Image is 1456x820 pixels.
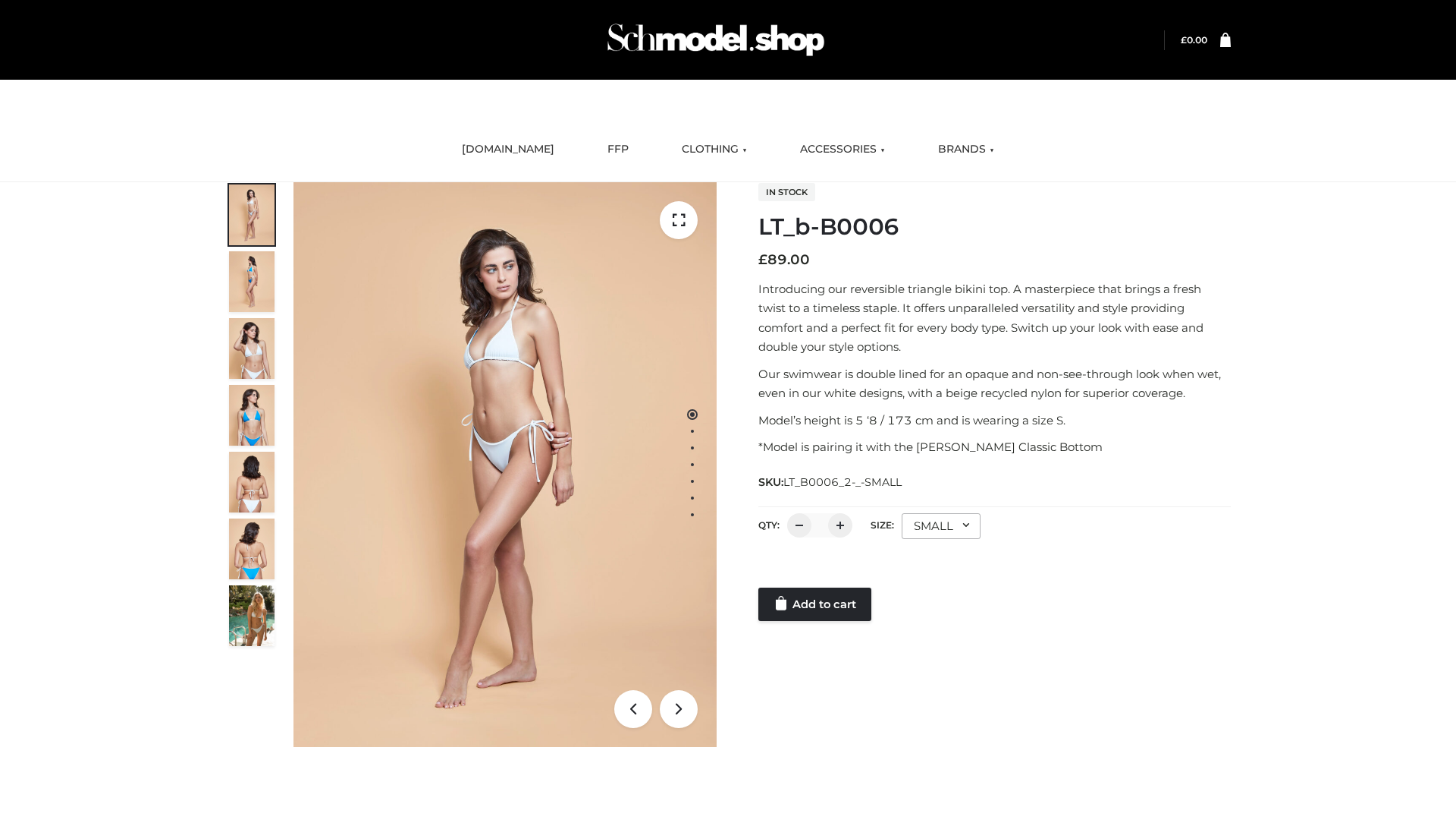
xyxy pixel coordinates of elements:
[229,452,275,512] img: ArielClassicBikiniTop_CloudNine_AzureSky_OW114ECO_7-scaled.jpg
[229,184,275,245] img: ArielClassicBikiniTop_CloudNine_AzureSky_OW114ECO_1-scaled.jpg
[450,133,566,166] a: [DOMAIN_NAME]
[758,251,767,268] span: £
[229,251,275,312] img: ArielClassicBikiniTop_CloudNine_AzureSky_OW114ECO_2-scaled.jpg
[596,133,640,166] a: FFP
[758,364,1231,403] p: Our swimwear is double lined for an opaque and non-see-through look when wet, even in our white d...
[902,513,981,539] div: SMALL
[758,213,1231,241] h1: LT_b-B0006
[229,519,275,579] img: ArielClassicBikiniTop_CloudNine_AzureSky_OW114ECO_8-scaled.jpg
[1181,34,1187,46] span: £
[758,279,1231,357] p: Introducing our reversible triangle bikini top. A masterpiece that brings a fresh twist to a time...
[871,519,894,531] label: Size:
[758,588,871,621] a: Add to cart
[293,182,717,747] img: ArielClassicBikiniTop_CloudNine_AzureSky_OW114ECO_1
[789,133,896,166] a: ACCESSORIES
[758,437,1231,457] p: *Model is pairing it with the [PERSON_NAME] Classic Bottom
[1181,34,1207,46] bdi: 0.00
[758,183,815,201] span: In stock
[783,475,902,489] span: LT_B0006_2-_-SMALL
[229,318,275,379] img: ArielClassicBikiniTop_CloudNine_AzureSky_OW114ECO_3-scaled.jpg
[758,251,810,268] bdi: 89.00
[670,133,758,166] a: CLOTHING
[229,385,275,446] img: ArielClassicBikiniTop_CloudNine_AzureSky_OW114ECO_4-scaled.jpg
[1181,34,1207,46] a: £0.00
[229,585,275,646] img: Arieltop_CloudNine_AzureSky2.jpg
[758,519,780,531] label: QTY:
[927,133,1006,166] a: BRANDS
[758,411,1231,430] p: Model’s height is 5 ‘8 / 173 cm and is wearing a size S.
[602,10,830,70] img: Schmodel Admin 964
[758,473,903,491] span: SKU:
